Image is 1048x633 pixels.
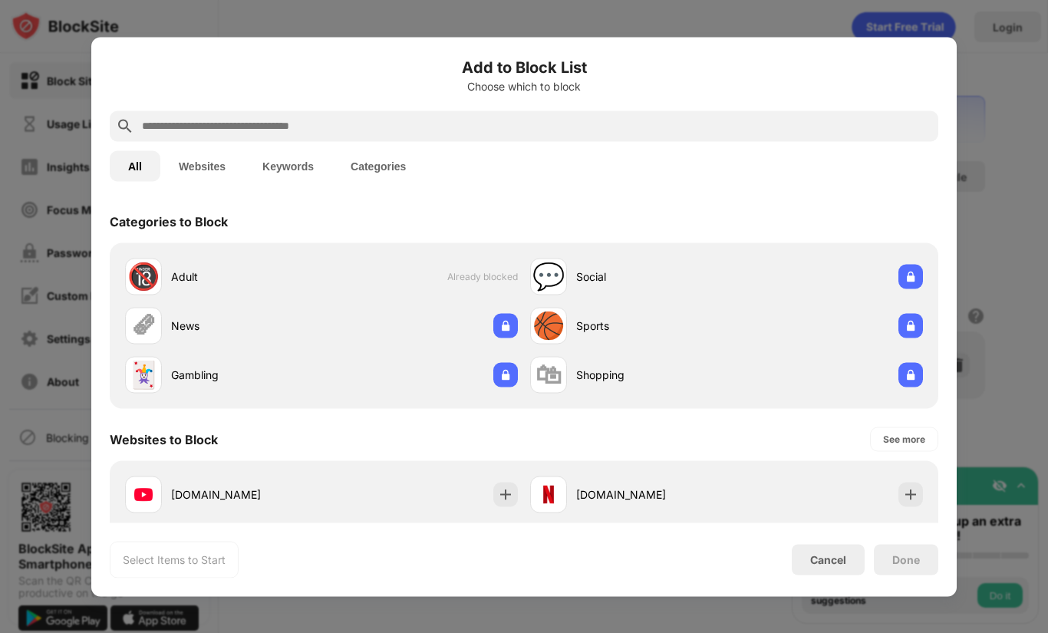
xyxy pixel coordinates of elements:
button: Keywords [244,150,332,181]
span: Already blocked [447,271,518,282]
h6: Add to Block List [110,55,938,78]
div: Choose which to block [110,80,938,92]
button: Websites [160,150,244,181]
div: Adult [171,269,321,285]
div: Cancel [810,553,846,566]
button: Categories [332,150,424,181]
div: Social [576,269,727,285]
img: favicons [539,485,558,503]
div: News [171,318,321,334]
div: Select Items to Start [123,552,226,567]
div: Websites to Block [110,431,218,447]
img: search.svg [116,117,134,135]
img: favicons [134,485,153,503]
div: [DOMAIN_NAME] [576,486,727,503]
div: [DOMAIN_NAME] [171,486,321,503]
div: Shopping [576,367,727,383]
div: Gambling [171,367,321,383]
div: See more [883,431,925,447]
button: All [110,150,160,181]
div: Categories to Block [110,213,228,229]
div: 🏀 [532,310,565,341]
div: 🛍 [536,359,562,391]
div: Sports [576,318,727,334]
div: 🗞 [130,310,157,341]
div: 💬 [532,261,565,292]
div: 🃏 [127,359,160,391]
div: Done [892,553,920,565]
div: 🔞 [127,261,160,292]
